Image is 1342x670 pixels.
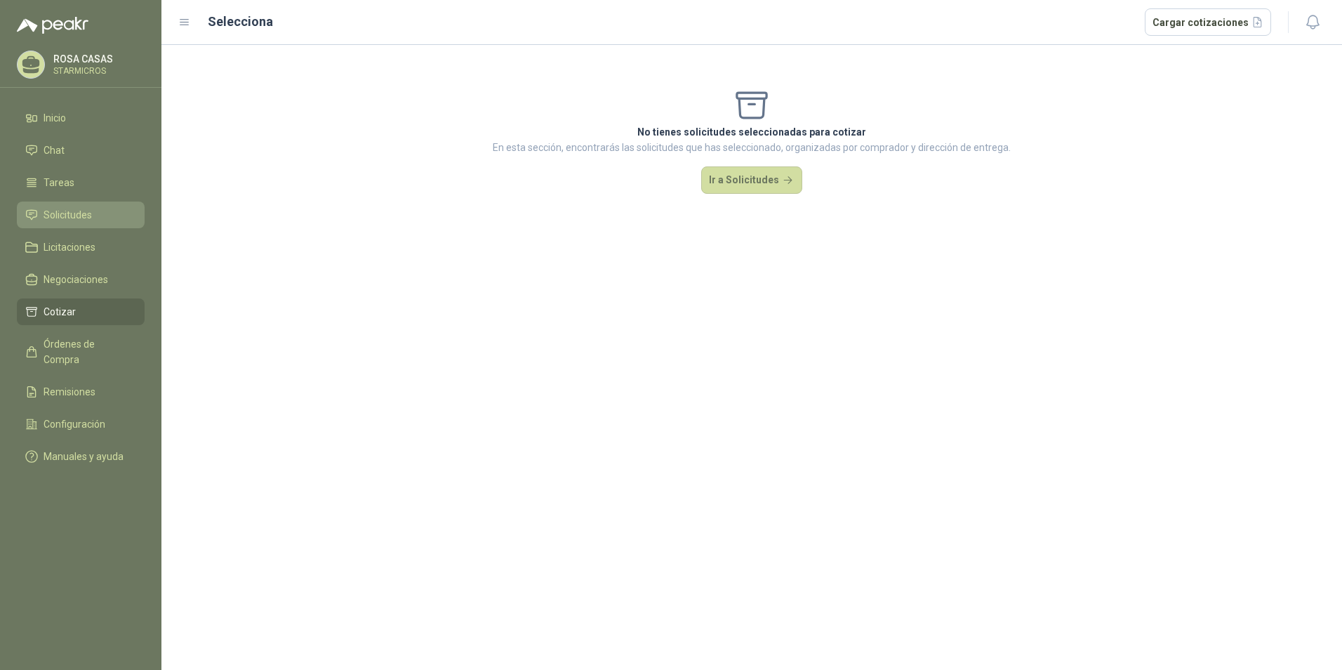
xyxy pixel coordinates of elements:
a: Negociaciones [17,266,145,293]
button: Cargar cotizaciones [1145,8,1272,37]
p: No tienes solicitudes seleccionadas para cotizar [493,124,1011,140]
span: Manuales y ayuda [44,449,124,464]
span: Remisiones [44,384,95,400]
a: Configuración [17,411,145,438]
span: Negociaciones [44,272,108,287]
h2: Selecciona [208,12,273,32]
a: Cotizar [17,298,145,325]
span: Cotizar [44,304,76,320]
a: Órdenes de Compra [17,331,145,373]
span: Solicitudes [44,207,92,223]
span: Chat [44,143,65,158]
span: Órdenes de Compra [44,336,131,367]
p: En esta sección, encontrarás las solicitudes que has seleccionado, organizadas por comprador y di... [493,140,1011,155]
button: Ir a Solicitudes [701,166,802,195]
a: Tareas [17,169,145,196]
a: Chat [17,137,145,164]
span: Licitaciones [44,239,95,255]
span: Inicio [44,110,66,126]
span: Tareas [44,175,74,190]
a: Inicio [17,105,145,131]
a: Solicitudes [17,202,145,228]
p: STARMICROS [53,67,141,75]
a: Remisiones [17,379,145,405]
p: ROSA CASAS [53,54,141,64]
a: Licitaciones [17,234,145,261]
span: Configuración [44,416,105,432]
a: Manuales y ayuda [17,443,145,470]
img: Logo peakr [17,17,88,34]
